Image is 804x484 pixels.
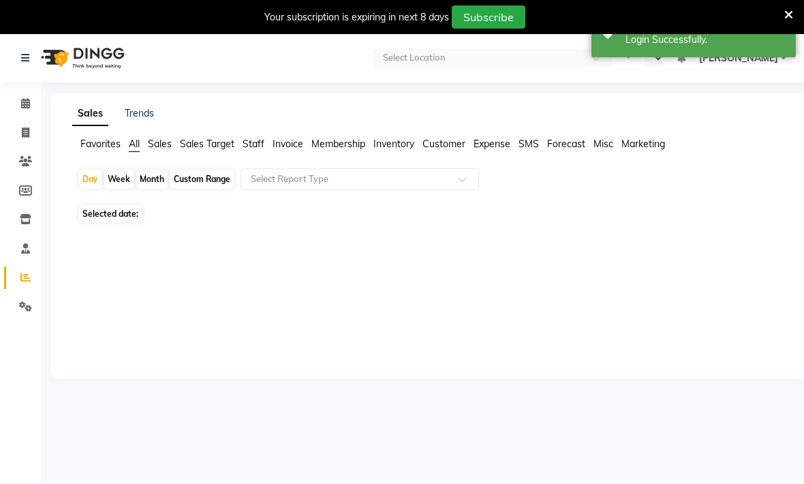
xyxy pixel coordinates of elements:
span: [PERSON_NAME] [699,51,778,65]
div: Month [136,170,168,189]
span: Invoice [273,138,303,150]
button: Subscribe [452,5,525,29]
span: Sales Target [180,138,234,150]
span: Selected date: [79,205,142,222]
span: SMS [519,138,539,150]
span: Forecast [547,138,585,150]
span: Marketing [621,138,665,150]
div: Your subscription is expiring in next 8 days [264,10,449,25]
div: Login Successfully. [625,33,786,47]
img: logo [35,39,128,77]
span: All [129,138,140,150]
span: Inventory [373,138,414,150]
span: Membership [311,138,365,150]
div: Custom Range [170,170,234,189]
div: Select Location [383,51,446,65]
span: Favorites [80,138,121,150]
span: Misc [593,138,613,150]
div: Week [104,170,134,189]
div: Day [79,170,102,189]
a: Trends [125,107,154,119]
a: Sales [72,102,108,126]
span: Customer [422,138,465,150]
span: Expense [474,138,510,150]
span: Sales [148,138,172,150]
span: Staff [243,138,264,150]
